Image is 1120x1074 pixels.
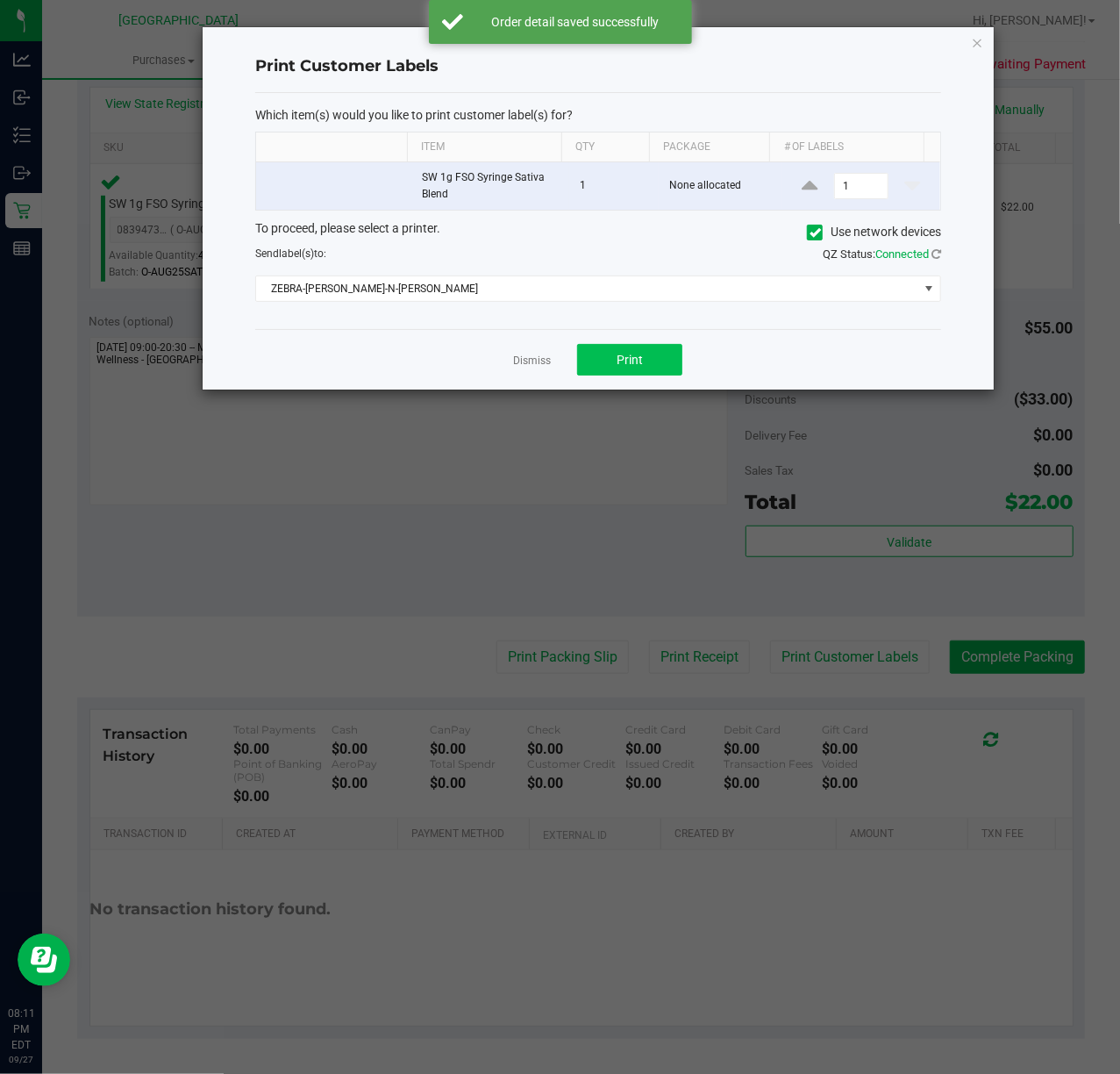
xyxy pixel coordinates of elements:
[473,13,679,31] div: Order detail saved successfully
[569,162,659,210] td: 1
[659,162,782,210] td: None allocated
[242,219,954,246] div: To proceed, please select a printer.
[256,276,918,301] span: ZEBRA-[PERSON_NAME]-N-[PERSON_NAME]
[407,132,561,162] th: Item
[18,934,70,986] iframe: Resource center
[255,55,941,78] h4: Print Customer Labels
[513,354,551,369] a: Dismiss
[807,223,941,241] label: Use network devices
[875,247,929,261] span: Connected
[279,247,314,260] span: label(s)
[561,132,649,162] th: Qty
[411,162,569,210] td: SW 1g FSO Syringe Sativa Blend
[255,107,941,123] p: Which item(s) would you like to print customer label(s) for?
[617,353,643,367] span: Print
[649,132,770,162] th: Package
[769,132,924,162] th: # of labels
[823,247,941,261] span: QZ Status:
[255,247,326,260] span: Send to:
[577,344,682,376] button: Print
